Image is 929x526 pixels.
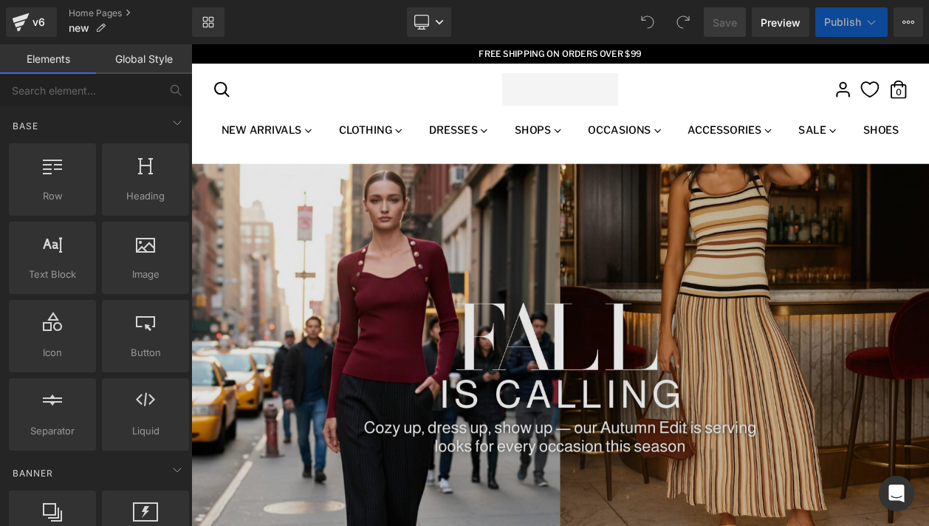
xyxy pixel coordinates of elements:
[752,7,809,37] a: Preview
[380,95,462,123] a: Shops
[69,7,192,19] a: Home Pages
[192,7,224,37] a: New Library
[470,95,583,123] a: Occasions
[96,44,192,74] a: Global Style
[633,7,662,37] button: Undo
[842,52,871,63] span: 0
[11,466,55,480] span: Banner
[761,15,801,30] span: Preview
[106,267,185,282] span: Image
[879,476,914,511] div: Open Intercom Messenger
[13,188,92,204] span: Row
[591,95,717,123] a: Accessories
[812,44,832,65] a: Wishlist
[668,7,698,37] button: Redo
[13,267,92,282] span: Text Block
[842,40,871,69] a: 0
[106,423,185,439] span: Liquid
[106,345,185,361] span: Button
[724,95,795,123] a: Sale
[824,16,861,28] span: Publish
[6,7,57,37] a: v6
[815,7,888,37] button: Publish
[69,22,89,34] span: new
[713,15,737,30] span: Save
[11,119,40,133] span: Base
[277,95,372,123] a: Dresses
[13,423,92,439] span: Separator
[22,40,52,69] a: Search
[803,95,868,123] a: Shoes
[13,345,92,361] span: Icon
[168,95,270,123] a: Clothing
[775,40,804,69] a: Account
[30,13,48,32] div: v6
[25,95,160,123] a: New Arrivals
[894,7,923,37] button: More
[106,188,185,204] span: Heading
